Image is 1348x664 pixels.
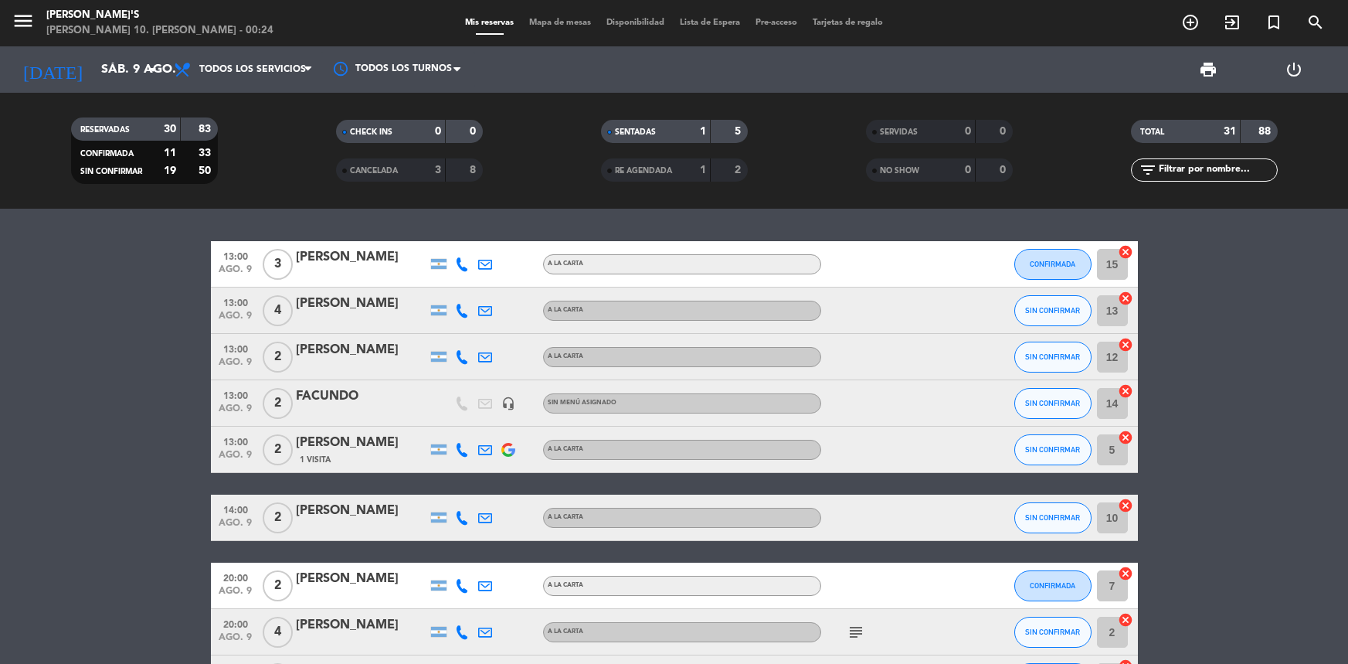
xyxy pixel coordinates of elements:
[847,623,865,642] i: subject
[164,124,176,135] strong: 30
[548,260,583,267] span: A LA CARTA
[1157,162,1277,179] input: Filtrar por nombre...
[216,339,255,357] span: 13:00
[1265,13,1283,32] i: turned_in_not
[457,19,521,27] span: Mis reservas
[700,165,706,175] strong: 1
[263,342,293,373] span: 2
[263,249,293,280] span: 3
[300,454,331,466] span: 1 Visita
[805,19,891,27] span: Tarjetas de regalo
[700,126,706,137] strong: 1
[216,357,255,375] span: ago. 9
[296,386,427,407] div: FACUNDO
[216,518,255,536] span: ago. 9
[296,501,427,521] div: [PERSON_NAME]
[1251,46,1336,93] div: LOG OUT
[12,9,35,38] button: menu
[748,19,805,27] span: Pre-acceso
[548,307,583,313] span: A LA CARTA
[470,126,479,137] strong: 0
[164,148,176,158] strong: 11
[1014,249,1092,280] button: CONFIRMADA
[46,8,273,23] div: [PERSON_NAME]'s
[1030,581,1075,590] span: CONFIRMADA
[296,433,427,453] div: [PERSON_NAME]
[1118,612,1133,628] i: cancel
[1025,445,1080,454] span: SIN CONFIRMAR
[1014,570,1092,601] button: CONFIRMADA
[548,628,583,635] span: A LA CARTA
[80,150,134,158] span: CONFIRMADA
[1014,388,1092,419] button: SIN CONFIRMAR
[216,586,255,604] span: ago. 9
[1030,260,1075,268] span: CONFIRMADA
[216,311,255,329] span: ago. 9
[1139,161,1157,179] i: filter_list
[263,570,293,601] span: 2
[1181,13,1200,32] i: add_circle_outline
[12,53,93,87] i: [DATE]
[599,19,672,27] span: Disponibilidad
[350,128,392,136] span: CHECK INS
[263,388,293,419] span: 2
[350,167,398,175] span: CANCELADA
[1118,244,1133,260] i: cancel
[1025,628,1080,636] span: SIN CONFIRMAR
[1025,306,1080,315] span: SIN CONFIRMAR
[735,165,744,175] strong: 2
[548,400,616,406] span: Sin menú asignado
[1014,617,1092,648] button: SIN CONFIRMAR
[548,353,583,359] span: A LA CARTA
[164,165,176,176] strong: 19
[1118,291,1133,306] i: cancel
[296,294,427,314] div: [PERSON_NAME]
[216,568,255,586] span: 20:00
[1223,13,1241,32] i: exit_to_app
[1199,60,1217,79] span: print
[470,165,479,175] strong: 8
[216,386,255,404] span: 13:00
[1014,434,1092,465] button: SIN CONFIRMAR
[548,514,583,520] span: A LA CARTA
[296,615,427,635] div: [PERSON_NAME]
[216,500,255,518] span: 14:00
[216,264,255,282] span: ago. 9
[521,19,599,27] span: Mapa de mesas
[435,126,441,137] strong: 0
[501,443,515,457] img: google-logo.png
[965,126,971,137] strong: 0
[1025,399,1080,407] span: SIN CONFIRMAR
[1224,126,1236,137] strong: 31
[296,247,427,267] div: [PERSON_NAME]
[501,397,515,410] i: headset_mic
[1118,383,1133,399] i: cancel
[199,165,214,176] strong: 50
[1000,126,1009,137] strong: 0
[548,446,583,452] span: A LA CARTA
[1118,337,1133,352] i: cancel
[880,167,919,175] span: NO SHOW
[263,617,293,648] span: 4
[880,128,918,136] span: SERVIDAS
[216,404,255,421] span: ago. 9
[1000,165,1009,175] strong: 0
[1140,128,1164,136] span: TOTAL
[216,632,255,650] span: ago. 9
[1306,13,1325,32] i: search
[216,293,255,311] span: 13:00
[1014,342,1092,373] button: SIN CONFIRMAR
[548,582,583,588] span: A LA CARTA
[1118,498,1133,513] i: cancel
[1025,513,1080,522] span: SIN CONFIRMAR
[263,434,293,465] span: 2
[1118,566,1133,581] i: cancel
[80,126,130,134] span: RESERVADAS
[199,148,214,158] strong: 33
[80,168,142,175] span: SIN CONFIRMAR
[216,450,255,468] span: ago. 9
[144,60,162,79] i: arrow_drop_down
[672,19,748,27] span: Lista de Espera
[199,124,214,135] strong: 83
[263,295,293,326] span: 4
